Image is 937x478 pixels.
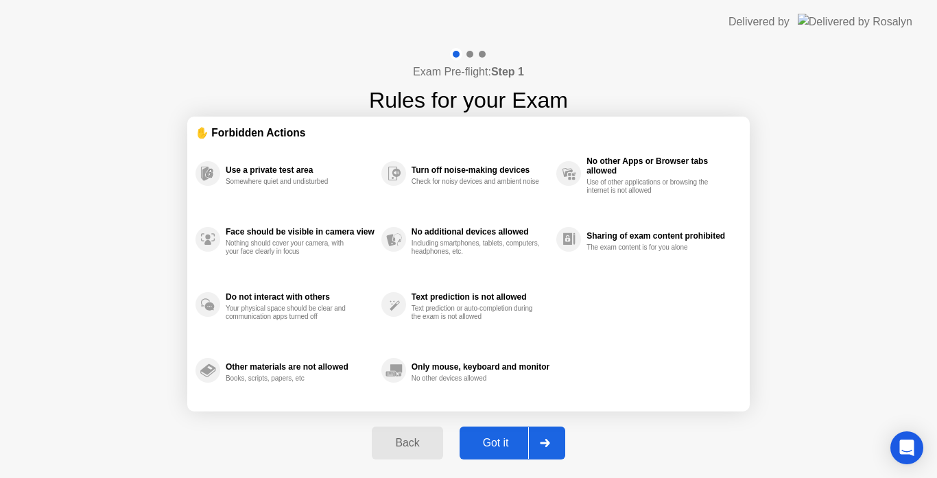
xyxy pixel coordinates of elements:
[412,374,541,383] div: No other devices allowed
[586,178,716,195] div: Use of other applications or browsing the internet is not allowed
[226,304,355,321] div: Your physical space should be clear and communication apps turned off
[226,165,375,175] div: Use a private test area
[412,227,549,237] div: No additional devices allowed
[412,292,549,302] div: Text prediction is not allowed
[226,178,355,186] div: Somewhere quiet and undisturbed
[226,227,375,237] div: Face should be visible in camera view
[413,64,524,80] h4: Exam Pre-flight:
[586,156,735,176] div: No other Apps or Browser tabs allowed
[412,239,541,256] div: Including smartphones, tablets, computers, headphones, etc.
[798,14,912,29] img: Delivered by Rosalyn
[412,165,549,175] div: Turn off noise-making devices
[195,125,742,141] div: ✋ Forbidden Actions
[226,374,355,383] div: Books, scripts, papers, etc
[412,178,541,186] div: Check for noisy devices and ambient noise
[586,231,735,241] div: Sharing of exam content prohibited
[376,437,438,449] div: Back
[728,14,790,30] div: Delivered by
[226,239,355,256] div: Nothing should cover your camera, with your face clearly in focus
[460,427,565,459] button: Got it
[369,84,568,117] h1: Rules for your Exam
[226,362,375,372] div: Other materials are not allowed
[586,243,716,252] div: The exam content is for you alone
[372,427,442,459] button: Back
[890,431,923,464] div: Open Intercom Messenger
[412,362,549,372] div: Only mouse, keyboard and monitor
[464,437,528,449] div: Got it
[412,304,541,321] div: Text prediction or auto-completion during the exam is not allowed
[491,66,524,77] b: Step 1
[226,292,375,302] div: Do not interact with others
